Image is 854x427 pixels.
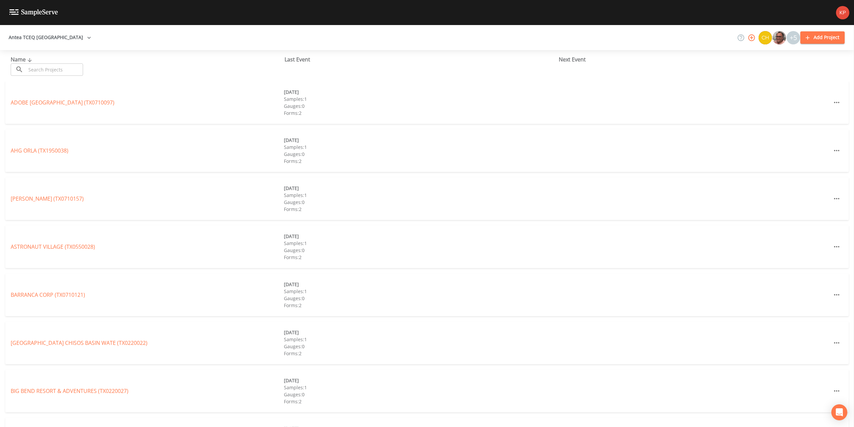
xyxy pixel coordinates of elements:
a: ADOBE [GEOGRAPHIC_DATA] (TX0710097) [11,99,114,106]
div: Samples: 1 [284,144,557,151]
div: [DATE] [284,377,557,384]
div: [DATE] [284,281,557,288]
button: Antea TCEQ [GEOGRAPHIC_DATA] [6,31,94,44]
div: Gauges: 0 [284,247,557,254]
div: Samples: 1 [284,288,557,295]
a: [GEOGRAPHIC_DATA] CHISOS BASIN WATE (TX0220022) [11,339,147,347]
div: Gauges: 0 [284,151,557,158]
input: Search Projects [26,63,83,76]
div: [DATE] [284,185,557,192]
div: Samples: 1 [284,336,557,343]
div: Next Event [559,55,833,63]
div: Gauges: 0 [284,391,557,398]
div: Last Event [285,55,558,63]
div: Gauges: 0 [284,102,557,110]
div: [DATE] [284,329,557,336]
div: Forms: 2 [284,254,557,261]
div: Forms: 2 [284,350,557,357]
img: c74b8b8b1c7a9d34f67c5e0ca157ed15 [759,31,772,44]
a: [PERSON_NAME] (TX0710157) [11,195,84,202]
img: bfb79f8bb3f9c089c8282ca9eb011383 [836,6,849,19]
a: BIG BEND RESORT & ADVENTURES (TX0220027) [11,387,128,395]
div: +5 [787,31,800,44]
a: AHG ORLA (TX1950038) [11,147,68,154]
div: Forms: 2 [284,110,557,117]
img: e2d790fa78825a4bb76dcb6ab311d44c [773,31,786,44]
div: Open Intercom Messenger [831,404,847,420]
div: Samples: 1 [284,192,557,199]
div: Gauges: 0 [284,343,557,350]
div: Gauges: 0 [284,199,557,206]
div: Forms: 2 [284,398,557,405]
a: BARRANCA CORP (TX0710121) [11,291,85,298]
div: Gauges: 0 [284,295,557,302]
div: [DATE] [284,233,557,240]
div: Charles Medina [758,31,772,44]
a: ASTRONAUT VILLAGE (TX0550028) [11,243,95,250]
span: Name [11,56,34,63]
div: Forms: 2 [284,158,557,165]
div: Samples: 1 [284,95,557,102]
div: [DATE] [284,88,557,95]
div: Mike Franklin [772,31,786,44]
div: Samples: 1 [284,240,557,247]
div: Forms: 2 [284,302,557,309]
div: [DATE] [284,137,557,144]
div: Samples: 1 [284,384,557,391]
div: Forms: 2 [284,206,557,213]
img: logo [9,9,58,16]
button: Add Project [800,31,845,44]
